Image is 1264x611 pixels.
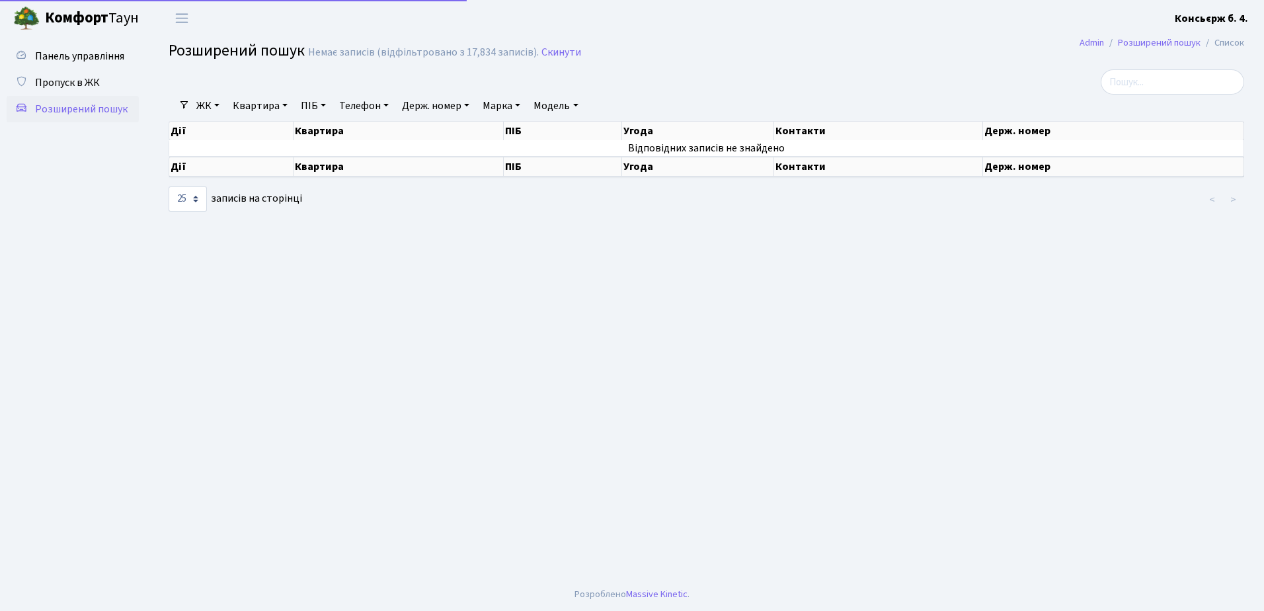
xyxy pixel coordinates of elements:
[574,587,690,602] div: Розроблено .
[294,157,504,177] th: Квартира
[294,122,504,140] th: Квартира
[504,157,622,177] th: ПІБ
[13,5,40,32] img: logo.png
[35,102,128,116] span: Розширений пошук
[983,122,1244,140] th: Держ. номер
[1080,36,1104,50] a: Admin
[983,157,1244,177] th: Держ. номер
[169,186,302,212] label: записів на сторінці
[45,7,139,30] span: Таун
[169,186,207,212] select: записів на сторінці
[7,96,139,122] a: Розширений пошук
[169,140,1244,156] td: Відповідних записів не знайдено
[1201,36,1244,50] li: Список
[334,95,394,117] a: Телефон
[1175,11,1248,26] a: Консьєрж б. 4.
[626,587,688,601] a: Massive Kinetic
[504,122,622,140] th: ПІБ
[774,157,983,177] th: Контакти
[528,95,583,117] a: Модель
[169,157,294,177] th: Дії
[1060,29,1264,57] nav: breadcrumb
[45,7,108,28] b: Комфорт
[35,75,100,90] span: Пропуск в ЖК
[622,122,774,140] th: Угода
[1101,69,1244,95] input: Пошук...
[477,95,526,117] a: Марка
[296,95,331,117] a: ПІБ
[308,46,539,59] div: Немає записів (відфільтровано з 17,834 записів).
[227,95,293,117] a: Квартира
[397,95,475,117] a: Держ. номер
[1118,36,1201,50] a: Розширений пошук
[622,157,774,177] th: Угода
[7,69,139,96] a: Пропуск в ЖК
[165,7,198,29] button: Переключити навігацію
[169,122,294,140] th: Дії
[191,95,225,117] a: ЖК
[35,49,124,63] span: Панель управління
[541,46,581,59] a: Скинути
[169,39,305,62] span: Розширений пошук
[774,122,983,140] th: Контакти
[7,43,139,69] a: Панель управління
